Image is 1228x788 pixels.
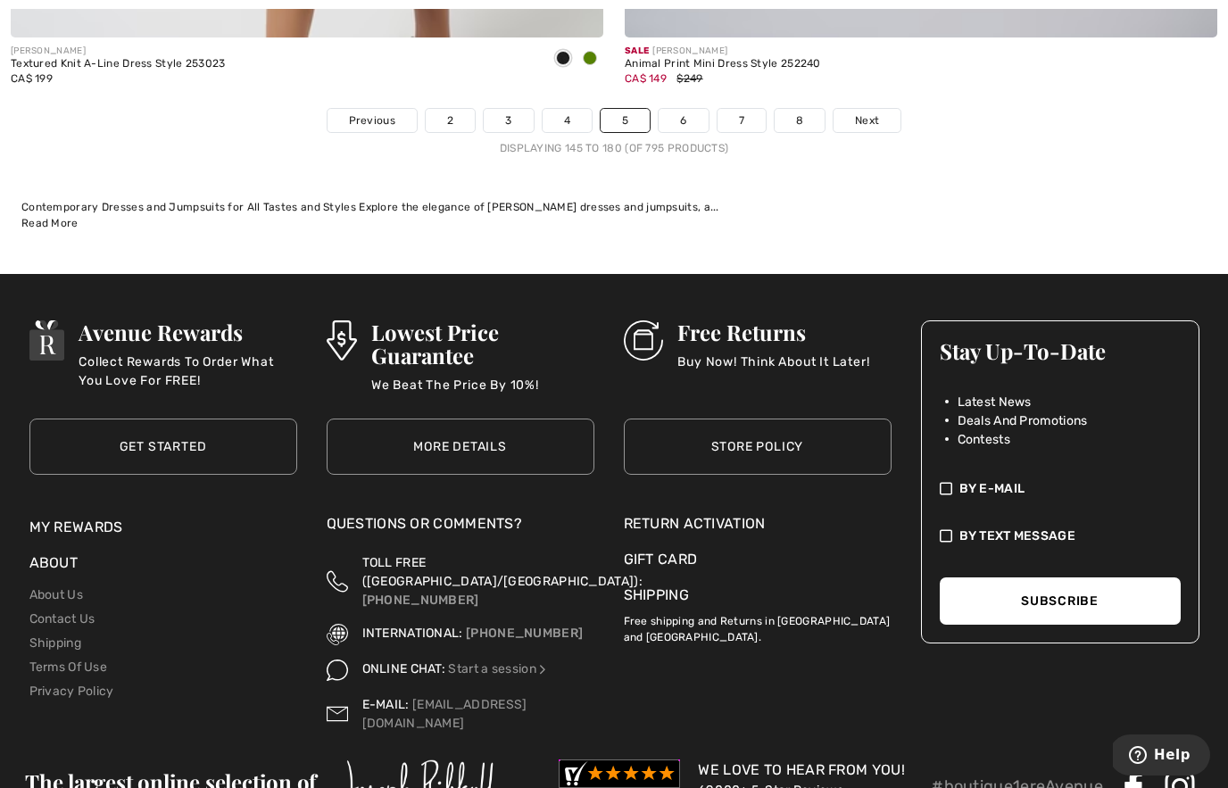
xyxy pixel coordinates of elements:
[362,593,479,608] a: [PHONE_NUMBER]
[11,72,53,85] span: CA$ 199
[327,320,357,361] img: Lowest Price Guarantee
[624,513,892,535] a: Return Activation
[543,109,592,132] a: 4
[625,72,667,85] span: CA$ 149
[536,663,549,676] img: Online Chat
[362,661,446,676] span: ONLINE CHAT:
[21,217,79,229] span: Read More
[718,109,766,132] a: 7
[11,45,226,58] div: [PERSON_NAME]
[577,45,603,74] div: Avocado
[958,411,1088,430] span: Deals And Promotions
[624,549,892,570] a: Gift Card
[855,112,879,129] span: Next
[1113,734,1210,779] iframe: Opens a widget where you can find more information
[29,611,95,626] a: Contact Us
[79,320,296,344] h3: Avenue Rewards
[625,45,821,58] div: [PERSON_NAME]
[21,199,1207,215] div: Contemporary Dresses and Jumpsuits for All Tastes and Styles Explore the elegance of [PERSON_NAME...
[371,376,594,411] p: We Beat The Price By 10%!
[327,553,348,610] img: Toll Free (Canada/US)
[959,527,1076,545] span: By Text Message
[677,353,869,388] p: Buy Now! Think About It Later!
[958,393,1032,411] span: Latest News
[550,45,577,74] div: Black
[625,58,821,71] div: Animal Print Mini Dress Style 252240
[940,479,952,498] img: check
[29,419,297,475] a: Get Started
[959,479,1025,498] span: By E-mail
[327,695,348,733] img: Contact us
[327,513,594,543] div: Questions or Comments?
[426,109,475,132] a: 2
[624,606,892,645] p: Free shipping and Returns in [GEOGRAPHIC_DATA] and [GEOGRAPHIC_DATA].
[625,46,649,56] span: Sale
[29,518,123,535] a: My Rewards
[362,626,463,641] span: INTERNATIONAL:
[834,109,900,132] a: Next
[940,577,1181,625] button: Subscribe
[327,624,348,645] img: International
[448,661,549,676] a: Start a session
[328,109,417,132] a: Previous
[362,555,643,589] span: TOLL FREE ([GEOGRAPHIC_DATA]/[GEOGRAPHIC_DATA]):
[940,339,1181,362] h3: Stay Up-To-Date
[327,419,594,475] a: More Details
[29,552,297,583] div: About
[371,320,594,367] h3: Lowest Price Guarantee
[29,320,65,361] img: Avenue Rewards
[601,109,650,132] a: 5
[79,353,296,388] p: Collect Rewards To Order What You Love For FREE!
[624,320,664,361] img: Free Returns
[698,759,905,781] div: We Love To Hear From You!
[677,320,869,344] h3: Free Returns
[466,626,583,641] a: [PHONE_NUMBER]
[958,430,1010,449] span: Contests
[29,659,108,675] a: Terms Of Use
[624,586,689,603] a: Shipping
[11,58,226,71] div: Textured Knit A-Line Dress Style 253023
[29,587,83,602] a: About Us
[362,697,527,731] a: [EMAIL_ADDRESS][DOMAIN_NAME]
[940,527,952,545] img: check
[29,684,114,699] a: Privacy Policy
[659,109,708,132] a: 6
[775,109,825,132] a: 8
[29,635,81,651] a: Shipping
[349,112,395,129] span: Previous
[362,697,410,712] span: E-MAIL:
[676,72,702,85] span: $249
[624,419,892,475] a: Store Policy
[484,109,533,132] a: 3
[327,659,348,681] img: Online Chat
